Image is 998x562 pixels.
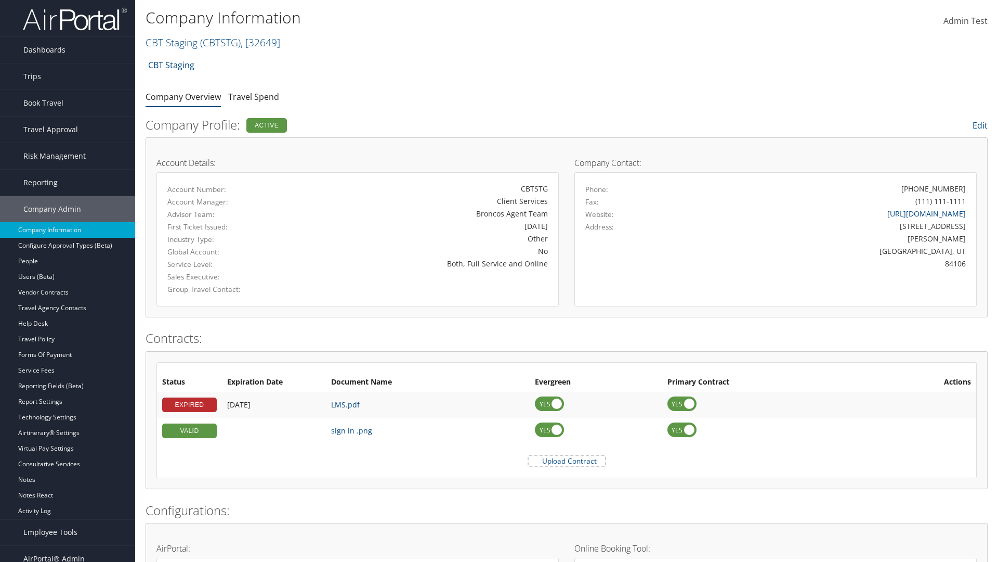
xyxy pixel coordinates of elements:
[146,116,702,134] h2: Company Profile:
[23,7,127,31] img: airportal-logo.png
[685,258,966,269] div: 84106
[146,91,221,103] a: Company Overview
[662,373,869,392] th: Primary Contract
[167,222,284,232] label: First Ticket Issued:
[167,184,284,195] label: Account Number:
[167,197,284,207] label: Account Manager:
[200,35,241,49] span: ( CBTSTG )
[331,400,360,410] a: LMS.pdf
[167,284,284,295] label: Group Travel Contact:
[299,196,548,207] div: Client Services
[574,159,977,167] h4: Company Contact:
[685,221,966,232] div: [STREET_ADDRESS]
[246,118,287,133] div: Active
[943,5,988,37] a: Admin Test
[156,544,559,553] h4: AirPortal:
[167,234,284,245] label: Industry Type:
[23,170,58,196] span: Reporting
[961,420,971,441] i: Remove Contract
[23,63,41,90] span: Trips
[943,15,988,27] span: Admin Test
[241,35,280,49] span: , [ 32649 ]
[585,209,614,220] label: Website:
[331,426,372,436] a: sign in .png
[685,246,966,257] div: [GEOGRAPHIC_DATA], UT
[299,233,548,244] div: Other
[167,209,284,220] label: Advisor Team:
[23,143,86,169] span: Risk Management
[162,398,217,412] div: EXPIRED
[227,400,251,410] span: [DATE]
[148,55,194,75] a: CBT Staging
[585,184,608,195] label: Phone:
[299,221,548,232] div: [DATE]
[23,117,78,143] span: Travel Approval
[869,373,976,392] th: Actions
[326,373,530,392] th: Document Name
[146,7,707,29] h1: Company Information
[146,35,280,49] a: CBT Staging
[530,373,662,392] th: Evergreen
[23,90,63,116] span: Book Travel
[227,426,321,436] div: Add/Edit Date
[685,233,966,244] div: [PERSON_NAME]
[167,259,284,270] label: Service Level:
[146,329,988,347] h2: Contracts:
[585,222,614,232] label: Address:
[585,197,599,207] label: Fax:
[299,246,548,257] div: No
[529,456,605,466] label: Upload Contract
[156,159,559,167] h4: Account Details:
[299,208,548,219] div: Broncos Agent Team
[973,120,988,131] a: Edit
[887,209,966,219] a: [URL][DOMAIN_NAME]
[167,272,284,282] label: Sales Executive:
[574,544,977,553] h4: Online Booking Tool:
[228,91,279,103] a: Travel Spend
[299,183,548,194] div: CBTSTG
[146,502,988,519] h2: Configurations:
[227,400,321,410] div: Add/Edit Date
[167,247,284,257] label: Global Account:
[961,394,971,415] i: Remove Contract
[23,519,77,545] span: Employee Tools
[23,196,81,222] span: Company Admin
[915,196,966,207] div: (111) 111-1111
[162,424,217,438] div: VALID
[23,37,65,63] span: Dashboards
[157,373,222,392] th: Status
[299,258,548,269] div: Both, Full Service and Online
[222,373,326,392] th: Expiration Date
[901,183,966,194] div: [PHONE_NUMBER]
